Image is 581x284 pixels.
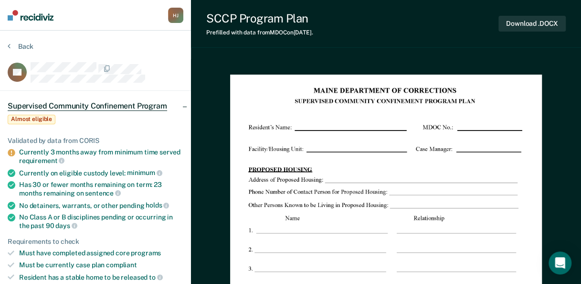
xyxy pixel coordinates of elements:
div: Resident has a stable home to be released [19,273,183,282]
button: Download .DOCX [498,16,566,32]
img: Recidiviz [8,10,53,21]
div: Must be currently case plan [19,261,183,269]
span: Supervised Community Confinement Program [8,101,167,111]
span: Almost eligible [8,115,55,124]
div: Currently 3 months away from minimum time served requirement [19,148,183,164]
div: Prefilled with data from MDOC on [DATE] . [206,29,313,36]
div: Validated by data from CORIS [8,137,183,145]
div: Requirements to check [8,238,183,246]
div: Open Intercom Messenger [549,251,571,274]
div: Must have completed assigned core [19,249,183,257]
span: minimum [127,169,162,176]
button: Back [8,42,33,51]
span: holds [146,201,169,209]
div: SCCP Program Plan [206,11,313,25]
div: Currently on eligible custody level: [19,169,183,177]
span: to [149,273,163,281]
div: No Class A or B disciplines pending or occurring in the past 90 [19,213,183,229]
span: days [55,222,77,229]
div: No detainers, warrants, or other pending [19,201,183,210]
span: sentence [85,189,121,197]
div: Has 30 or fewer months remaining on term: 23 months remaining on [19,181,183,197]
span: compliant [106,261,137,269]
button: HJ [168,8,183,23]
div: H J [168,8,183,23]
span: programs [131,249,161,257]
